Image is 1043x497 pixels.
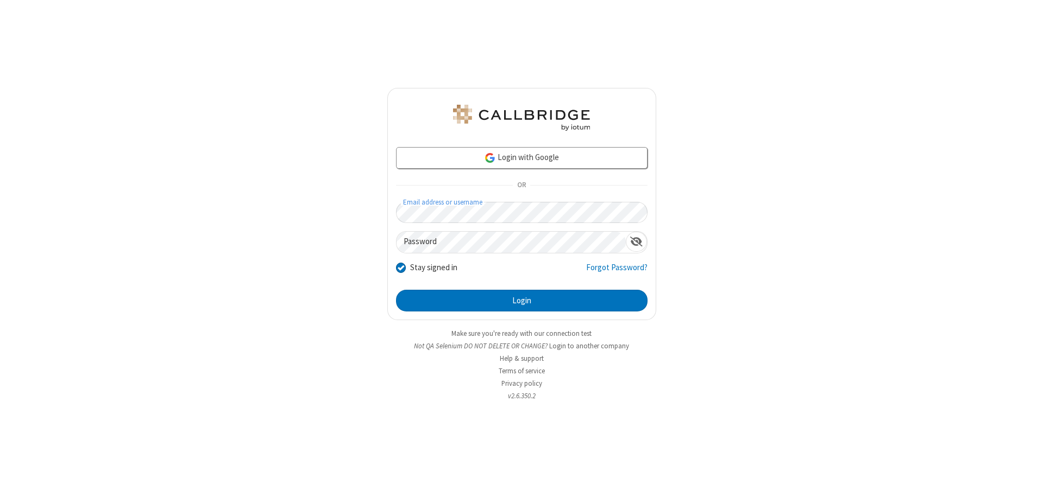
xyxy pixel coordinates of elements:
input: Email address or username [396,202,648,223]
input: Password [397,232,626,253]
div: Show password [626,232,647,252]
a: Make sure you're ready with our connection test [451,329,592,338]
li: v2.6.350.2 [387,391,656,401]
label: Stay signed in [410,262,457,274]
a: Login with Google [396,147,648,169]
span: OR [513,178,530,193]
li: Not QA Selenium DO NOT DELETE OR CHANGE? [387,341,656,351]
button: Login [396,290,648,311]
img: google-icon.png [484,152,496,164]
img: QA Selenium DO NOT DELETE OR CHANGE [451,105,592,131]
a: Help & support [500,354,544,363]
button: Login to another company [549,341,629,351]
a: Terms of service [499,366,545,375]
a: Forgot Password? [586,262,648,282]
a: Privacy policy [501,379,542,388]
